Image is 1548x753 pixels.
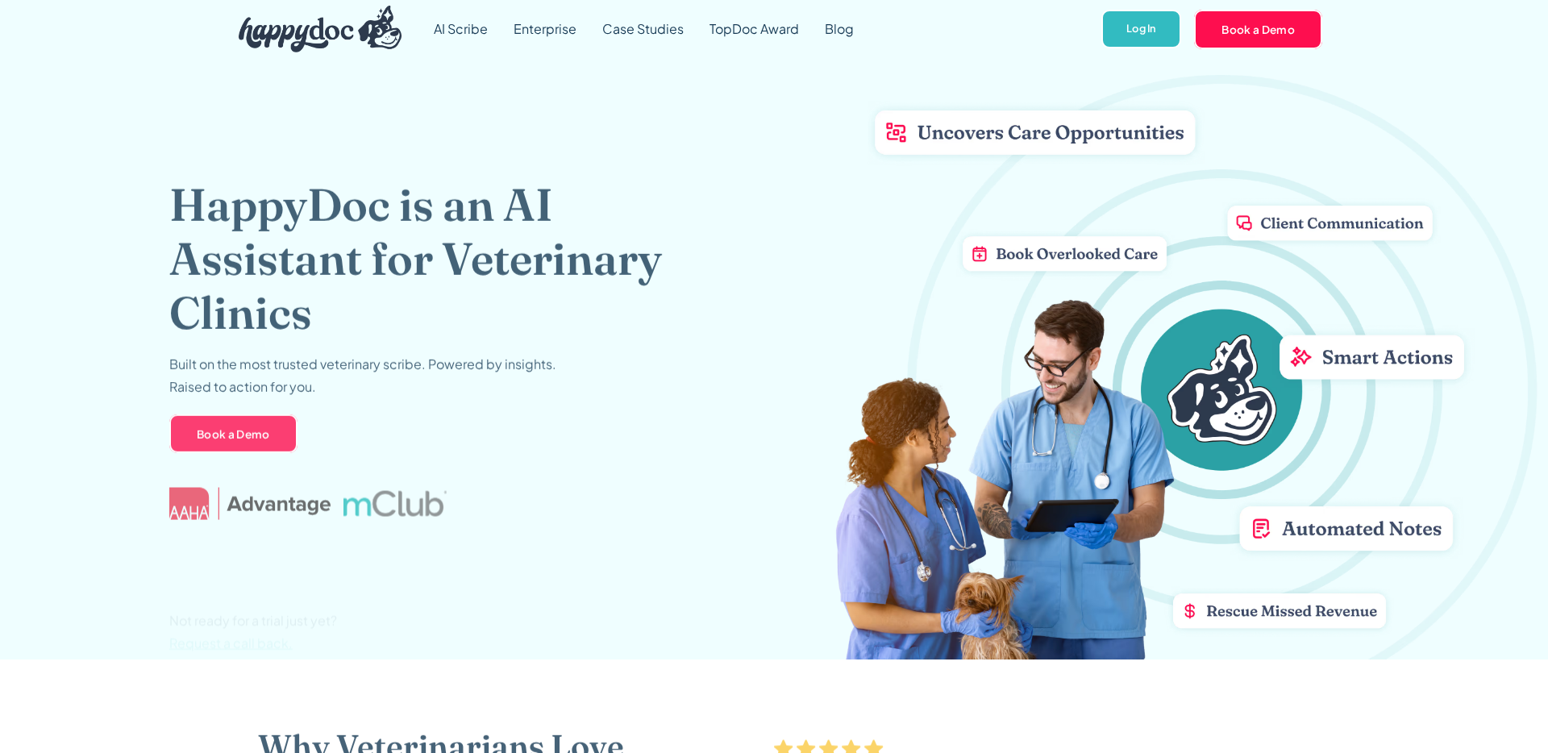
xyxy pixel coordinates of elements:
p: Not ready for a trial just yet? [169,609,337,654]
p: Built on the most trusted veterinary scribe. Powered by insights. Raised to action for you. [169,352,556,397]
img: mclub logo [343,490,447,516]
a: Book a Demo [169,414,298,453]
a: home [226,2,402,56]
img: AAHA Advantage logo [169,487,331,519]
a: Log In [1101,10,1181,49]
span: Request a call back. [169,634,293,651]
a: Book a Demo [1194,10,1322,48]
img: HappyDoc Logo: A happy dog with his ear up, listening. [239,6,402,52]
h1: HappyDoc is an AI Assistant for Veterinary Clinics [169,177,714,340]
